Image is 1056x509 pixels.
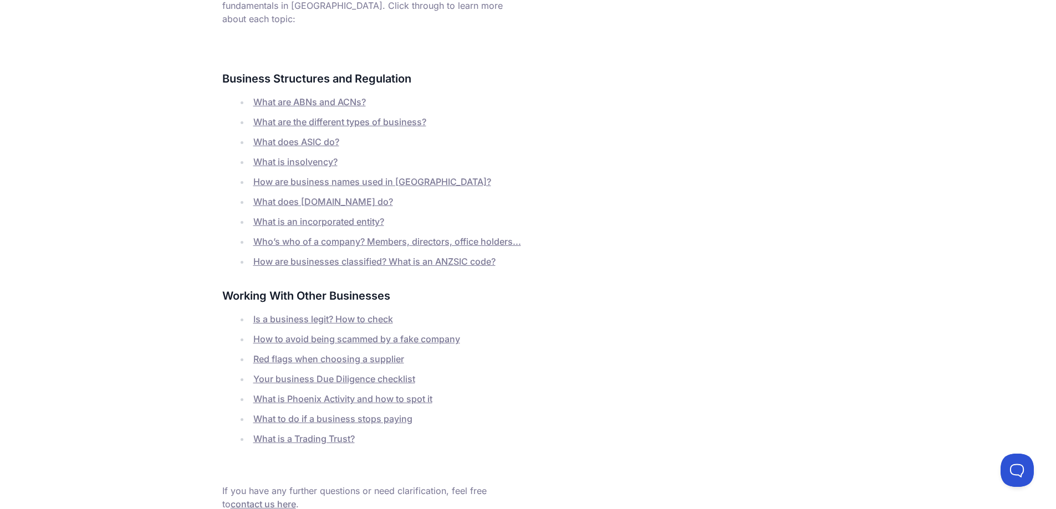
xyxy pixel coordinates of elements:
[253,236,521,247] a: Who’s who of a company? Members, directors, office holders...
[253,333,460,345] a: How to avoid being scammed by a fake company
[253,116,426,127] a: What are the different types of business?
[222,287,528,305] h3: Working With Other Businesses
[253,96,366,107] a: What are ABNs and ACNs?
[253,353,404,364] a: Red flags when choosing a supplier
[253,156,338,167] a: What is insolvency?
[253,196,393,207] a: What does [DOMAIN_NAME] do?
[253,216,384,227] a: What is an incorporated entity?
[253,413,412,424] a: What to do if a business stops paying
[253,313,393,325] a: Is a business legit? How to check
[253,373,415,384] a: Your business Due Diligence checklist
[222,70,528,88] h3: Business Structures and Regulation
[253,393,432,404] a: What is Phoenix Activity and how to spot it
[253,433,355,444] a: What is a Trading Trust?
[1001,454,1034,487] iframe: Toggle Customer Support
[253,256,496,267] a: How are businesses classified? What is an ANZSIC code?
[253,136,339,147] a: What does ASIC do?
[253,176,491,187] a: How are business names used in [GEOGRAPHIC_DATA]?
